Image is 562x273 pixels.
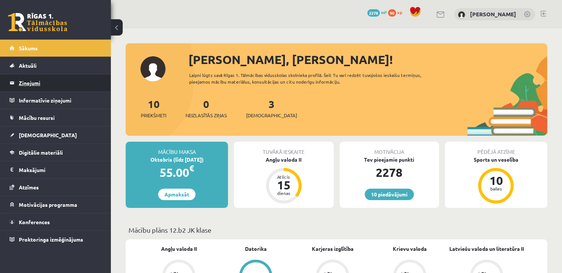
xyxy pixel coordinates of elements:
[340,156,439,164] div: Tev pieejamie punkti
[19,132,77,138] span: [DEMOGRAPHIC_DATA]
[273,191,295,195] div: dienas
[485,175,507,186] div: 10
[10,231,102,248] a: Proktoringa izmēģinājums
[10,74,102,91] a: Ziņojumi
[10,213,102,230] a: Konferences
[445,156,547,205] a: Sports un veselība 10 balles
[246,112,297,119] span: [DEMOGRAPHIC_DATA]
[189,163,194,173] span: €
[10,40,102,57] a: Sākums
[19,236,83,243] span: Proktoringa izmēģinājums
[126,164,228,181] div: 55.00
[141,112,166,119] span: Priekšmeti
[19,45,38,51] span: Sākums
[189,72,442,85] div: Laipni lūgts savā Rīgas 1. Tālmācības vidusskolas skolnieka profilā. Šeit Tu vari redzēt tuvojošo...
[10,196,102,213] a: Motivācijas programma
[365,189,414,200] a: 10 piedāvājumi
[397,9,402,15] span: xp
[273,179,295,191] div: 15
[19,219,50,225] span: Konferences
[10,109,102,126] a: Mācību resursi
[10,92,102,109] a: Informatīvie ziņojumi
[185,97,227,119] a: 0Neizlasītās ziņas
[445,142,547,156] div: Pēdējā atzīme
[158,189,195,200] a: Apmaksāt
[126,142,228,156] div: Mācību maksa
[393,245,427,253] a: Krievu valoda
[312,245,354,253] a: Karjeras izglītība
[141,97,166,119] a: 10Priekšmeti
[8,13,67,31] a: Rīgas 1. Tālmācības vidusskola
[10,144,102,161] a: Digitālie materiāli
[10,57,102,74] a: Aktuāli
[273,175,295,179] div: Atlicis
[246,97,297,119] a: 3[DEMOGRAPHIC_DATA]
[19,74,102,91] legend: Ziņojumi
[381,9,387,15] span: mP
[19,184,39,191] span: Atzīmes
[367,9,387,15] a: 2278 mP
[19,92,102,109] legend: Informatīvie ziņojumi
[10,127,102,144] a: [DEMOGRAPHIC_DATA]
[185,112,227,119] span: Neizlasītās ziņas
[188,51,547,68] div: [PERSON_NAME], [PERSON_NAME]!
[234,142,333,156] div: Tuvākā ieskaite
[19,114,55,121] span: Mācību resursi
[445,156,547,164] div: Sports un veselība
[234,156,333,205] a: Angļu valoda II Atlicis 15 dienas
[485,186,507,191] div: balles
[245,245,267,253] a: Datorika
[19,149,63,156] span: Digitālie materiāli
[161,245,197,253] a: Angļu valoda II
[449,245,524,253] a: Latviešu valoda un literatūra II
[234,156,333,164] div: Angļu valoda II
[19,161,102,178] legend: Maksājumi
[340,142,439,156] div: Motivācija
[470,10,516,18] a: [PERSON_NAME]
[126,156,228,164] div: Oktobris (līdz [DATE])
[129,225,544,235] p: Mācību plāns 12.b2 JK klase
[388,9,396,17] span: 90
[10,161,102,178] a: Maksājumi
[19,201,77,208] span: Motivācijas programma
[10,179,102,196] a: Atzīmes
[340,164,439,181] div: 2278
[388,9,406,15] a: 90 xp
[367,9,380,17] span: 2278
[458,11,465,18] img: Roberts Masjulis
[19,62,37,69] span: Aktuāli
